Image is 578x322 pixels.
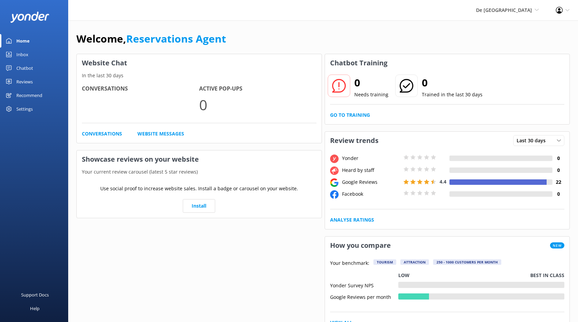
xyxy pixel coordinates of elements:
[77,54,322,72] h3: Website Chat
[137,130,184,138] a: Website Messages
[340,166,402,174] div: Heard by staff
[16,61,33,75] div: Chatbot
[530,272,564,279] p: Best in class
[183,199,215,213] a: Install
[340,155,402,162] div: Yonder
[373,259,396,265] div: Tourism
[354,75,388,91] h2: 0
[77,150,322,168] h3: Showcase reviews on your website
[16,102,33,116] div: Settings
[16,75,33,88] div: Reviews
[422,75,483,91] h2: 0
[400,259,429,265] div: Attraction
[82,84,199,93] h4: Conversations
[126,32,226,46] a: Reservations Agent
[517,137,550,144] span: Last 30 days
[199,84,316,93] h4: Active Pop-ups
[398,272,410,279] p: Low
[16,34,30,48] div: Home
[77,168,322,176] p: Your current review carousel (latest 5 star reviews)
[76,31,226,47] h1: Welcome,
[16,48,28,61] div: Inbox
[440,178,446,185] span: 4.4
[10,12,49,23] img: yonder-white-logo.png
[100,185,298,192] p: Use social proof to increase website sales. Install a badge or carousel on your website.
[330,259,369,268] p: Your benchmark:
[340,190,402,198] div: Facebook
[82,130,122,138] a: Conversations
[552,166,564,174] h4: 0
[77,72,322,79] p: In the last 30 days
[199,93,316,116] p: 0
[330,111,370,119] a: Go to Training
[330,216,374,224] a: Analyse Ratings
[476,7,532,13] span: De [GEOGRAPHIC_DATA]
[433,259,501,265] div: 250 - 1000 customers per month
[552,190,564,198] h4: 0
[330,293,398,300] div: Google Reviews per month
[16,88,42,102] div: Recommend
[552,155,564,162] h4: 0
[325,54,392,72] h3: Chatbot Training
[550,242,564,248] span: New
[330,282,398,288] div: Yonder Survey NPS
[21,288,49,302] div: Support Docs
[325,237,396,254] h3: How you compare
[325,132,384,149] h3: Review trends
[30,302,40,315] div: Help
[354,91,388,98] p: Needs training
[340,178,402,186] div: Google Reviews
[422,91,483,98] p: Trained in the last 30 days
[552,178,564,186] h4: 22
